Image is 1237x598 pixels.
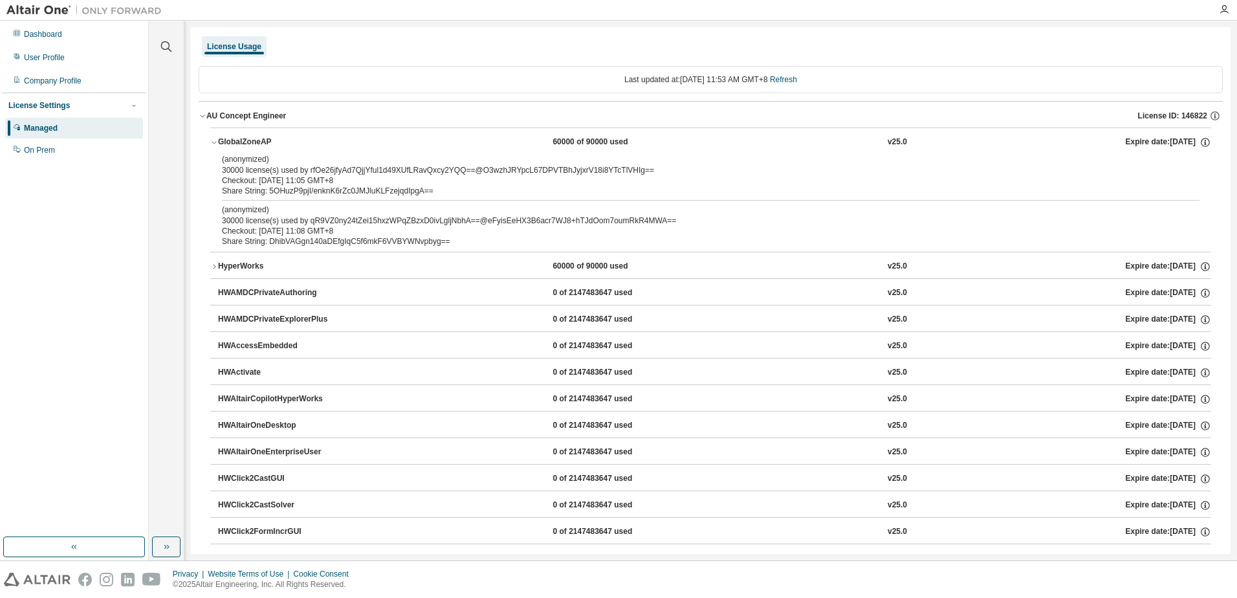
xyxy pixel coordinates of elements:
div: 0 of 2147483647 used [553,340,669,352]
div: License Usage [207,41,261,52]
div: v25.0 [888,287,907,299]
div: 30000 license(s) used by qR9VZ0ny24tZei15hxzWPqZBzxD0ivLgljNbhA==@eFyisEeHX3B6acr7WJ8+hTJdOom7oum... [222,205,1168,226]
div: Checkout: [DATE] 11:08 GMT+8 [222,226,1168,236]
div: v25.0 [888,340,907,352]
img: linkedin.svg [121,573,135,586]
div: HWAccessEmbedded [218,340,334,352]
div: Expire date: [DATE] [1125,340,1210,352]
a: Refresh [770,75,797,84]
p: (anonymized) [222,154,1168,165]
div: Expire date: [DATE] [1125,287,1210,299]
div: v25.0 [888,447,907,458]
div: Managed [24,123,58,133]
div: 0 of 2147483647 used [553,367,669,379]
img: youtube.svg [142,573,161,586]
div: Dashboard [24,29,62,39]
div: HWClick2CastGUI [218,473,334,485]
div: v25.0 [888,367,907,379]
p: © 2025 Altair Engineering, Inc. All Rights Reserved. [173,579,356,590]
div: License Settings [8,100,70,111]
button: HWAMDCPrivateExplorerPlus0 of 2147483647 usedv25.0Expire date:[DATE] [218,305,1211,334]
p: (anonymized) [222,205,1168,216]
button: GlobalZoneAP60000 of 90000 usedv25.0Expire date:[DATE] [210,128,1211,157]
div: v25.0 [888,314,907,326]
div: HWClick2FormOneStep [218,553,334,564]
div: 0 of 2147483647 used [553,473,669,485]
div: HyperWorks [218,261,334,272]
div: Expire date: [DATE] [1125,447,1210,458]
div: Expire date: [DATE] [1125,367,1210,379]
button: HWClick2CastSolver0 of 2147483647 usedv25.0Expire date:[DATE] [218,491,1211,520]
div: 60000 of 90000 used [553,137,669,148]
div: 0 of 2147483647 used [553,420,669,432]
div: HWAltairOneDesktop [218,420,334,432]
button: HWAccessEmbedded0 of 2147483647 usedv25.0Expire date:[DATE] [218,332,1211,360]
div: Expire date: [DATE] [1125,261,1210,272]
span: License ID: 146822 [1138,111,1207,121]
div: 0 of 2147483647 used [553,314,669,326]
div: v25.0 [888,500,907,511]
button: HyperWorks60000 of 90000 usedv25.0Expire date:[DATE] [210,252,1211,281]
div: Expire date: [DATE] [1125,553,1210,564]
div: HWAltairCopilotHyperWorks [218,393,334,405]
div: On Prem [24,145,55,155]
div: Expire date: [DATE] [1125,393,1210,405]
div: HWAltairOneEnterpriseUser [218,447,334,458]
div: v25.0 [888,137,907,148]
div: Share String: DhibVAGgn140aDEfgIqC5f6mkF6VVBYWNvpbyg== [222,236,1168,247]
div: HWClick2CastSolver [218,500,334,511]
div: v25.0 [888,553,907,564]
img: Altair One [6,4,168,17]
button: HWAltairCopilotHyperWorks0 of 2147483647 usedv25.0Expire date:[DATE] [218,385,1211,414]
div: Cookie Consent [293,569,356,579]
button: HWClick2FormIncrGUI0 of 2147483647 usedv25.0Expire date:[DATE] [218,518,1211,546]
div: 0 of 2147483647 used [553,447,669,458]
div: HWAMDCPrivateAuthoring [218,287,334,299]
button: HWAltairOneEnterpriseUser0 of 2147483647 usedv25.0Expire date:[DATE] [218,438,1211,467]
div: Expire date: [DATE] [1125,420,1210,432]
div: Expire date: [DATE] [1125,314,1210,326]
button: HWAMDCPrivateAuthoring0 of 2147483647 usedv25.0Expire date:[DATE] [218,279,1211,307]
div: Company Profile [24,76,82,86]
div: 0 of 2147483647 used [553,393,669,405]
div: Expire date: [DATE] [1125,500,1210,511]
img: altair_logo.svg [4,573,71,586]
div: HWAMDCPrivateExplorerPlus [218,314,334,326]
div: Checkout: [DATE] 11:05 GMT+8 [222,175,1168,186]
button: HWClick2FormOneStep0 of 2147483647 usedv25.0Expire date:[DATE] [218,544,1211,573]
div: Share String: 5OHuzP9pjI/enknK6rZc0JMJluKLFzejqdIpgA== [222,186,1168,196]
div: 0 of 2147483647 used [553,500,669,511]
img: facebook.svg [78,573,92,586]
div: HWActivate [218,367,334,379]
div: Privacy [173,569,208,579]
div: HWClick2FormIncrGUI [218,526,334,538]
div: 60000 of 90000 used [553,261,669,272]
button: AU Concept EngineerLicense ID: 146822 [199,102,1223,130]
div: Expire date: [DATE] [1125,137,1210,148]
div: v25.0 [888,420,907,432]
div: GlobalZoneAP [218,137,334,148]
div: Website Terms of Use [208,569,293,579]
div: 0 of 2147483647 used [553,287,669,299]
div: Last updated at: [DATE] 11:53 AM GMT+8 [199,66,1223,93]
div: v25.0 [888,261,907,272]
button: HWClick2CastGUI0 of 2147483647 usedv25.0Expire date:[DATE] [218,465,1211,493]
div: User Profile [24,52,65,63]
img: instagram.svg [100,573,113,586]
div: v25.0 [888,473,907,485]
div: Expire date: [DATE] [1125,473,1210,485]
div: 30000 license(s) used by rfOe26jfyAd7QjjYful1d49XUfLRavQxcy2YQQ==@O3wzhJRYpcL67DPVTBhJyjxrV18i8YT... [222,154,1168,175]
div: v25.0 [888,526,907,538]
button: HWActivate0 of 2147483647 usedv25.0Expire date:[DATE] [218,359,1211,387]
div: 0 of 2147483647 used [553,526,669,538]
div: v25.0 [888,393,907,405]
button: HWAltairOneDesktop0 of 2147483647 usedv25.0Expire date:[DATE] [218,412,1211,440]
div: AU Concept Engineer [206,111,286,121]
div: 0 of 2147483647 used [553,553,669,564]
div: Expire date: [DATE] [1125,526,1210,538]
